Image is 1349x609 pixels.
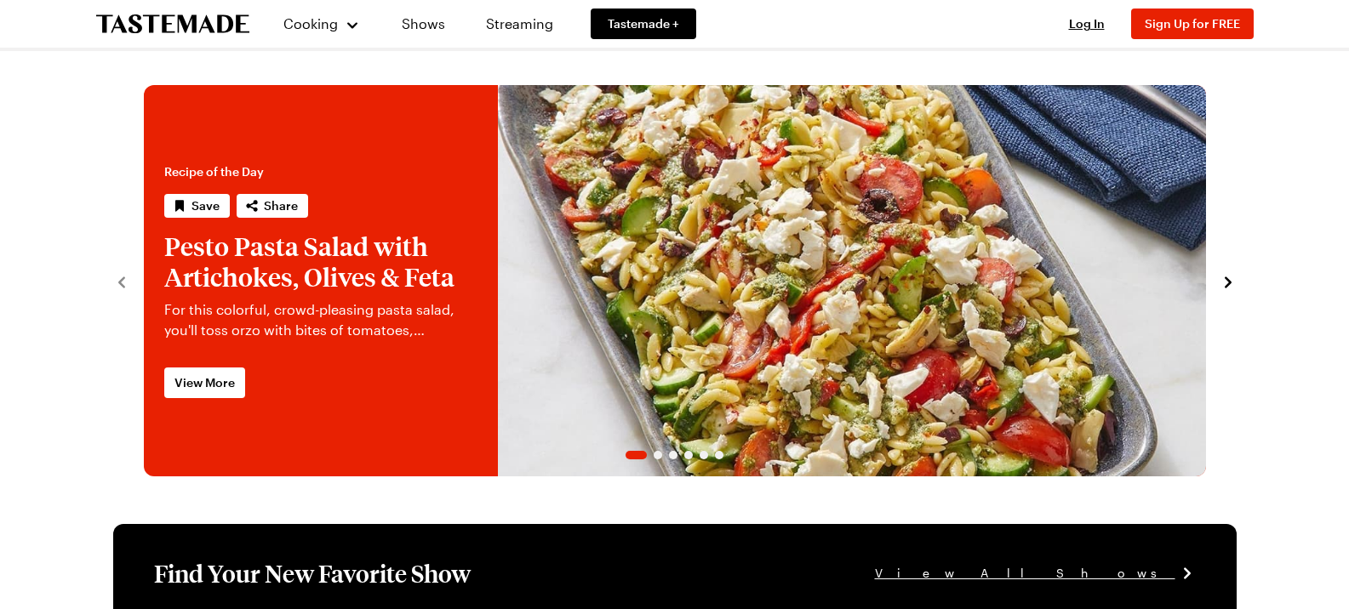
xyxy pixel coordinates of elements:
[174,374,235,391] span: View More
[113,270,130,291] button: navigate to previous item
[1131,9,1254,39] button: Sign Up for FREE
[144,85,1206,476] div: 1 / 6
[669,451,677,459] span: Go to slide 3
[654,451,662,459] span: Go to slide 2
[684,451,693,459] span: Go to slide 4
[164,194,230,218] button: Save recipe
[237,194,308,218] button: Share
[608,15,679,32] span: Tastemade +
[154,558,471,589] h1: Find Your New Favorite Show
[875,564,1196,583] a: View All Shows
[875,564,1175,583] span: View All Shows
[1053,15,1121,32] button: Log In
[164,367,245,398] a: View More
[283,15,338,31] span: Cooking
[191,197,220,214] span: Save
[700,451,708,459] span: Go to slide 5
[715,451,723,459] span: Go to slide 6
[96,14,249,34] a: To Tastemade Home Page
[591,9,696,39] a: Tastemade +
[1069,16,1105,31] span: Log In
[283,3,361,44] button: Cooking
[626,451,647,459] span: Go to slide 1
[264,197,298,214] span: Share
[1145,16,1240,31] span: Sign Up for FREE
[1220,270,1237,291] button: navigate to next item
